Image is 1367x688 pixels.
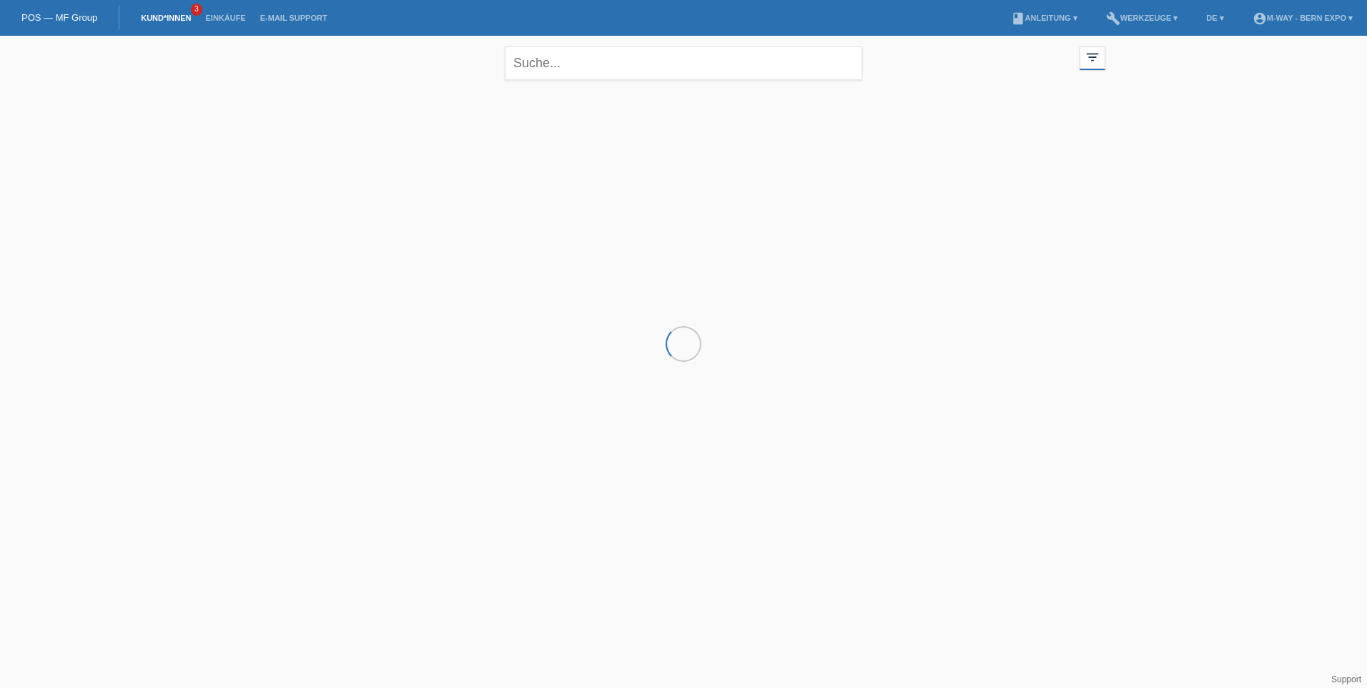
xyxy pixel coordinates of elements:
[1004,14,1085,22] a: bookAnleitung ▾
[505,46,862,80] input: Suche...
[1085,49,1100,65] i: filter_list
[1245,14,1360,22] a: account_circlem-way - Bern Expo ▾
[1011,11,1025,26] i: book
[21,12,97,23] a: POS — MF Group
[134,14,198,22] a: Kund*innen
[1199,14,1230,22] a: DE ▾
[253,14,335,22] a: E-Mail Support
[198,14,252,22] a: Einkäufe
[1253,11,1267,26] i: account_circle
[191,4,202,16] span: 3
[1331,674,1361,684] a: Support
[1099,14,1185,22] a: buildWerkzeuge ▾
[1106,11,1120,26] i: build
